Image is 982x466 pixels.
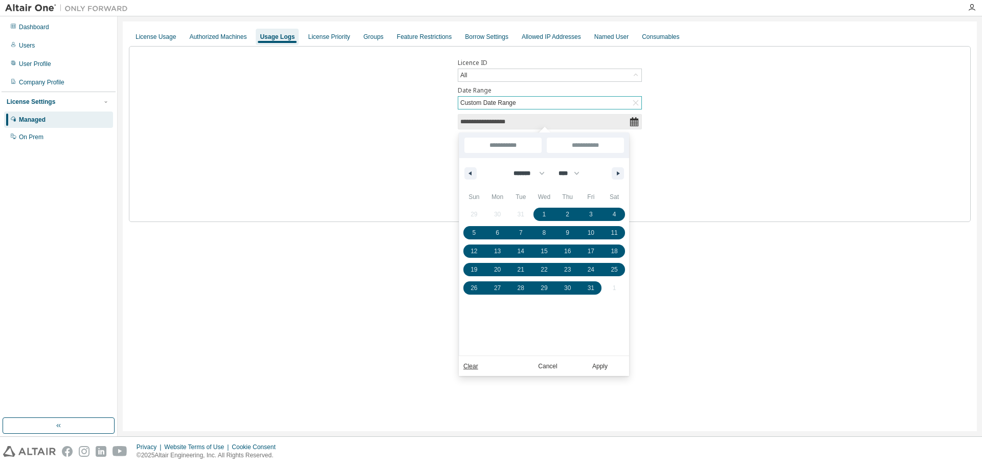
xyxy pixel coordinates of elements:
[509,189,532,205] span: Tue
[556,279,579,297] button: 30
[543,224,546,242] span: 8
[96,446,106,457] img: linkedin.svg
[579,189,603,205] span: Fri
[189,33,247,41] div: Authorized Machines
[471,242,477,260] span: 12
[613,205,616,224] span: 4
[232,443,281,451] div: Cookie Consent
[588,279,594,297] span: 31
[486,224,509,242] button: 6
[523,361,572,371] button: Cancel
[459,220,469,247] span: This Month
[7,98,55,106] div: License Settings
[509,279,532,297] button: 28
[462,279,486,297] button: 26
[588,224,594,242] span: 10
[509,260,532,279] button: 21
[459,150,469,167] span: [DATE]
[522,33,581,41] div: Allowed IP Addresses
[486,242,509,260] button: 13
[494,260,501,279] span: 20
[602,224,626,242] button: 11
[397,33,452,41] div: Feature Restrictions
[602,205,626,224] button: 4
[471,260,477,279] span: 19
[579,205,603,224] button: 3
[137,443,164,451] div: Privacy
[602,189,626,205] span: Sat
[459,167,469,194] span: This Week
[19,133,43,141] div: On Prem
[518,242,524,260] span: 14
[532,279,556,297] button: 29
[164,443,232,451] div: Website Terms of Use
[579,279,603,297] button: 31
[462,224,486,242] button: 5
[459,97,518,108] div: Custom Date Range
[136,33,176,41] div: License Usage
[588,242,594,260] span: 17
[541,279,547,297] span: 29
[458,86,642,95] label: Date Range
[465,33,508,41] div: Borrow Settings
[3,446,56,457] img: altair_logo.svg
[588,260,594,279] span: 24
[459,247,469,274] span: Last Month
[463,361,478,371] a: Clear
[462,260,486,279] button: 19
[556,205,579,224] button: 2
[579,224,603,242] button: 10
[518,279,524,297] span: 28
[541,260,547,279] span: 22
[486,279,509,297] button: 27
[19,23,49,31] div: Dashboard
[611,242,617,260] span: 18
[532,189,556,205] span: Wed
[532,224,556,242] button: 8
[602,260,626,279] button: 25
[541,242,547,260] span: 15
[532,242,556,260] button: 15
[532,260,556,279] button: 22
[566,205,569,224] span: 2
[79,446,90,457] img: instagram.svg
[556,242,579,260] button: 16
[113,446,127,457] img: youtube.svg
[473,224,476,242] span: 5
[532,205,556,224] button: 1
[62,446,73,457] img: facebook.svg
[611,224,617,242] span: 11
[602,242,626,260] button: 18
[564,242,571,260] span: 16
[462,189,486,205] span: Sun
[260,33,295,41] div: Usage Logs
[486,260,509,279] button: 20
[459,194,469,220] span: Last Week
[458,69,641,81] div: All
[19,60,51,68] div: User Profile
[308,33,350,41] div: License Priority
[594,33,629,41] div: Named User
[579,260,603,279] button: 24
[364,33,384,41] div: Groups
[579,242,603,260] button: 17
[564,260,571,279] span: 23
[494,242,501,260] span: 13
[642,33,679,41] div: Consumables
[566,224,569,242] span: 9
[509,242,532,260] button: 14
[19,41,35,50] div: Users
[518,260,524,279] span: 21
[458,97,641,109] div: Custom Date Range
[543,205,546,224] span: 1
[471,279,477,297] span: 26
[462,242,486,260] button: 12
[459,132,469,150] span: [DATE]
[19,116,46,124] div: Managed
[564,279,571,297] span: 30
[575,361,624,371] button: Apply
[496,224,499,242] span: 6
[556,189,579,205] span: Thu
[509,224,532,242] button: 7
[486,189,509,205] span: Mon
